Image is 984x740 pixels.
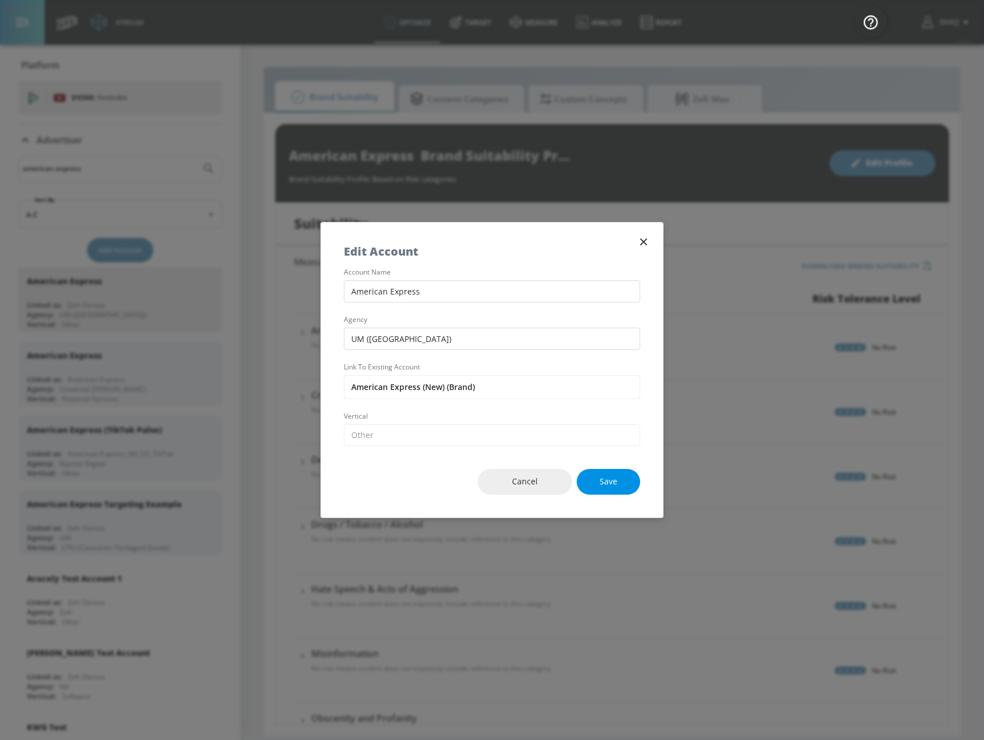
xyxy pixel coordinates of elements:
label: Link to Existing Account [344,364,640,371]
input: Enter account name [344,280,640,303]
button: Open Resource Center [855,6,887,38]
span: Cancel [501,475,549,489]
button: Cancel [478,469,572,495]
label: agency [344,316,640,323]
button: Save [577,469,640,495]
input: Enter account name [344,375,640,399]
label: vertical [344,413,640,420]
span: Save [600,475,617,489]
h5: Edit Account [344,245,418,257]
input: Select Vertical [344,424,640,447]
label: account name [344,269,640,276]
input: Enter agency name [344,328,640,350]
